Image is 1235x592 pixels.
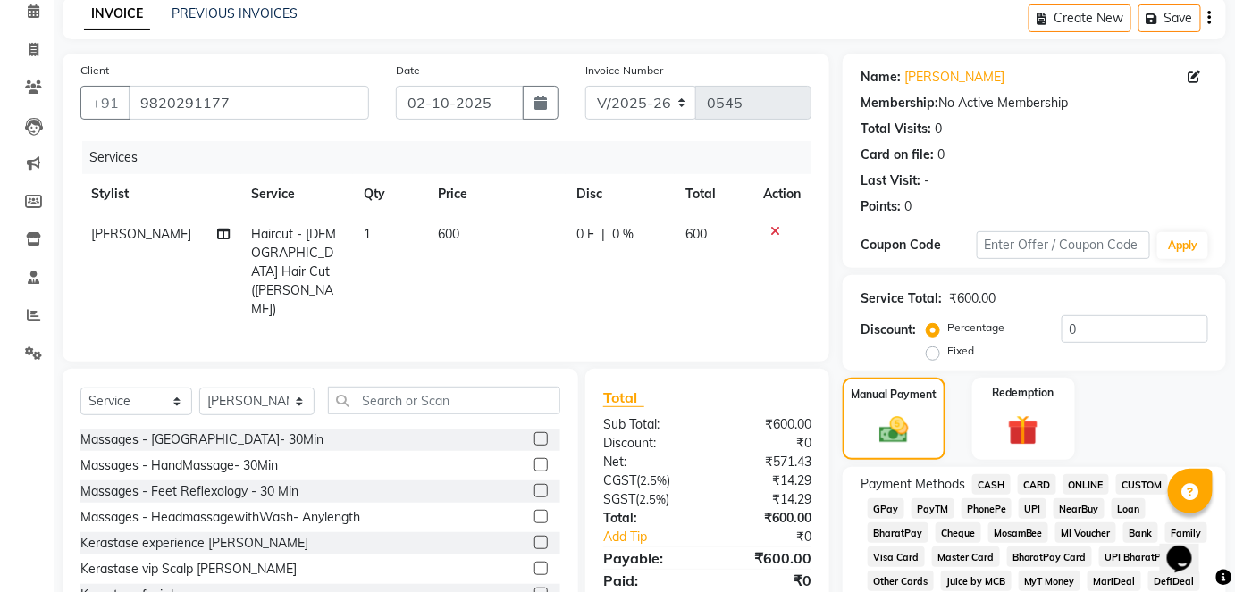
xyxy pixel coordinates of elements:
div: Last Visit: [861,171,920,190]
span: PayTM [912,498,954,519]
div: Kerastase experience [PERSON_NAME] [80,534,308,553]
label: Fixed [947,343,974,359]
div: 0 [937,146,945,164]
span: Visa Card [868,546,925,567]
span: SGST [603,491,635,507]
span: ONLINE [1063,474,1110,495]
span: 2.5% [640,473,667,488]
div: Membership: [861,94,938,113]
div: Massages - HandMassage- 30Min [80,456,278,475]
div: ₹14.29 [707,471,825,490]
span: 1 [364,226,371,242]
div: ₹600.00 [707,415,825,434]
span: | [601,225,605,244]
span: BharatPay Card [1007,546,1093,567]
label: Client [80,63,109,79]
div: No Active Membership [861,94,1208,113]
div: ₹600.00 [707,509,825,528]
span: Payment Methods [861,475,965,494]
span: 600 [685,226,707,242]
div: ₹600.00 [949,289,996,308]
th: Total [675,174,752,214]
span: CGST [603,472,636,488]
label: Invoice Number [585,63,663,79]
label: Date [396,63,420,79]
span: Loan [1112,498,1146,519]
div: ( ) [590,471,708,490]
span: Total [603,388,644,407]
img: _gift.svg [998,412,1048,450]
button: Create New [1029,4,1131,32]
div: Massages - [GEOGRAPHIC_DATA]- 30Min [80,430,323,449]
div: - [924,171,929,190]
span: [PERSON_NAME] [91,226,191,242]
span: 600 [438,226,459,242]
iframe: chat widget [1160,521,1217,574]
span: 0 % [612,225,634,244]
a: Add Tip [590,528,727,546]
input: Search or Scan [328,387,560,414]
div: ₹0 [707,434,825,453]
div: Card on file: [861,146,934,164]
span: MyT Money [1019,571,1081,591]
span: MI Voucher [1055,522,1116,543]
div: Name: [861,68,901,87]
span: UPI BharatPay [1099,546,1179,567]
div: ₹14.29 [707,490,825,509]
span: NearBuy [1054,498,1105,519]
span: Other Cards [868,571,934,591]
div: Total Visits: [861,120,931,138]
th: Price [427,174,565,214]
span: 2.5% [639,492,666,506]
img: _cash.svg [870,413,918,447]
span: CARD [1018,474,1056,495]
th: Action [752,174,811,214]
span: DefiDeal [1148,571,1200,591]
button: +91 [80,86,130,120]
div: Massages - Feet Reflexology - 30 Min [80,482,298,501]
th: Stylist [80,174,241,214]
th: Disc [566,174,676,214]
input: Search by Name/Mobile/Email/Code [129,86,369,120]
div: ( ) [590,490,708,509]
div: ₹0 [707,570,825,591]
span: Master Card [932,546,1000,567]
button: Apply [1157,232,1208,259]
div: Discount: [861,321,916,339]
div: Service Total: [861,289,942,308]
div: Paid: [590,570,708,591]
label: Percentage [947,320,1004,336]
label: Manual Payment [851,387,937,403]
span: UPI [1019,498,1046,519]
span: BharatPay [868,522,928,543]
span: MariDeal [1088,571,1141,591]
div: Discount: [590,434,708,453]
div: ₹0 [727,528,825,546]
div: Total: [590,509,708,528]
span: Cheque [936,522,981,543]
span: CASH [972,474,1011,495]
div: Services [82,141,825,174]
label: Redemption [993,385,1054,401]
a: [PERSON_NAME] [904,68,1004,87]
span: Haircut - [DEMOGRAPHIC_DATA] Hair Cut ([PERSON_NAME]) [252,226,337,317]
div: 0 [935,120,942,138]
div: 0 [904,197,912,216]
div: Points: [861,197,901,216]
div: Payable: [590,547,708,569]
span: Juice by MCB [941,571,1012,591]
a: PREVIOUS INVOICES [172,5,298,21]
span: PhonePe [962,498,1012,519]
span: MosamBee [988,522,1049,543]
div: ₹600.00 [707,547,825,569]
div: Massages - HeadmassagewithWash- Anylength [80,508,360,527]
button: Save [1138,4,1201,32]
span: GPay [868,498,904,519]
div: Net: [590,453,708,471]
div: Sub Total: [590,415,708,434]
th: Qty [353,174,427,214]
div: Coupon Code [861,236,977,254]
th: Service [241,174,353,214]
span: 0 F [576,225,594,244]
div: Kerastase vip Scalp [PERSON_NAME] [80,560,297,579]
